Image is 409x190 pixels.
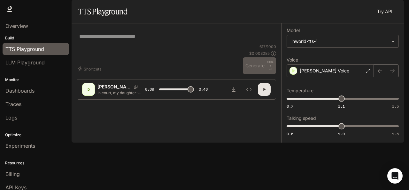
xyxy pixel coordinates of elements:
[287,116,316,120] p: Talking speed
[392,103,399,109] span: 1.5
[78,5,127,18] h1: TTS Playground
[199,86,208,93] span: 0:43
[243,83,255,96] button: Inspect
[131,85,140,89] button: Copy Voice ID
[387,168,403,184] div: Open Intercom Messenger
[287,35,398,47] div: inworld-tts-1
[287,103,293,109] span: 0.7
[392,131,399,136] span: 1.5
[97,84,131,90] p: [PERSON_NAME] Voice
[259,44,276,49] p: 617 / 1000
[291,38,388,45] div: inworld-tts-1
[249,51,270,56] p: $ 0.003085
[77,64,104,74] button: Shortcuts
[338,131,345,136] span: 1.0
[97,90,142,95] p: In court, my daughter-in-law ridiculed my son without mercy. But when I quietly walked in behind ...
[287,88,313,93] p: Temperature
[287,58,298,62] p: Voice
[145,86,154,93] span: 0:39
[227,83,240,96] button: Download audio
[287,131,293,136] span: 0.5
[83,84,94,95] div: D
[338,103,345,109] span: 1.1
[300,68,349,74] p: [PERSON_NAME] Voice
[374,5,395,18] a: Try API
[287,28,300,33] p: Model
